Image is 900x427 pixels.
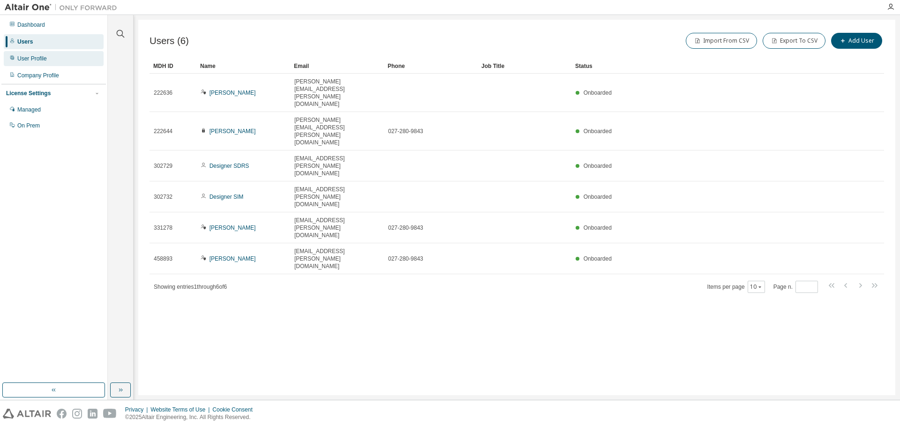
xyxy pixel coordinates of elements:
span: Onboarded [584,194,612,200]
div: Status [575,59,835,74]
span: 458893 [154,255,172,262]
span: [EMAIL_ADDRESS][PERSON_NAME][DOMAIN_NAME] [294,247,380,270]
span: 302732 [154,193,172,201]
span: [PERSON_NAME][EMAIL_ADDRESS][PERSON_NAME][DOMAIN_NAME] [294,116,380,146]
a: [PERSON_NAME] [210,90,256,96]
img: instagram.svg [72,409,82,419]
button: Add User [831,33,882,49]
div: On Prem [17,122,40,129]
div: User Profile [17,55,47,62]
span: Onboarded [584,90,612,96]
div: Users [17,38,33,45]
a: Designer SDRS [210,163,249,169]
span: [EMAIL_ADDRESS][PERSON_NAME][DOMAIN_NAME] [294,186,380,208]
button: 10 [750,283,763,291]
span: Users (6) [150,36,189,46]
span: Items per page [707,281,765,293]
span: 222636 [154,89,172,97]
div: Email [294,59,380,74]
img: youtube.svg [103,409,117,419]
span: Showing entries 1 through 6 of 6 [154,284,227,290]
span: [EMAIL_ADDRESS][PERSON_NAME][DOMAIN_NAME] [294,155,380,177]
a: [PERSON_NAME] [210,225,256,231]
img: facebook.svg [57,409,67,419]
span: 027-280-9843 [388,224,423,232]
img: linkedin.svg [88,409,97,419]
span: 331278 [154,224,172,232]
div: Website Terms of Use [150,406,212,413]
button: Export To CSV [763,33,825,49]
span: 302729 [154,162,172,170]
div: Job Title [481,59,568,74]
div: Managed [17,106,41,113]
div: Dashboard [17,21,45,29]
div: License Settings [6,90,51,97]
button: Import From CSV [686,33,757,49]
span: 027-280-9843 [388,127,423,135]
div: Cookie Consent [212,406,258,413]
span: 027-280-9843 [388,255,423,262]
div: Company Profile [17,72,59,79]
a: [PERSON_NAME] [210,255,256,262]
div: Phone [388,59,474,74]
span: Onboarded [584,128,612,135]
img: altair_logo.svg [3,409,51,419]
div: Privacy [125,406,150,413]
p: © 2025 Altair Engineering, Inc. All Rights Reserved. [125,413,258,421]
div: Name [200,59,286,74]
span: Page n. [773,281,818,293]
span: Onboarded [584,225,612,231]
div: MDH ID [153,59,193,74]
a: [PERSON_NAME] [210,128,256,135]
span: Onboarded [584,255,612,262]
a: Designer SIM [210,194,244,200]
span: [PERSON_NAME][EMAIL_ADDRESS][PERSON_NAME][DOMAIN_NAME] [294,78,380,108]
span: Onboarded [584,163,612,169]
img: Altair One [5,3,122,12]
span: 222644 [154,127,172,135]
span: [EMAIL_ADDRESS][PERSON_NAME][DOMAIN_NAME] [294,217,380,239]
